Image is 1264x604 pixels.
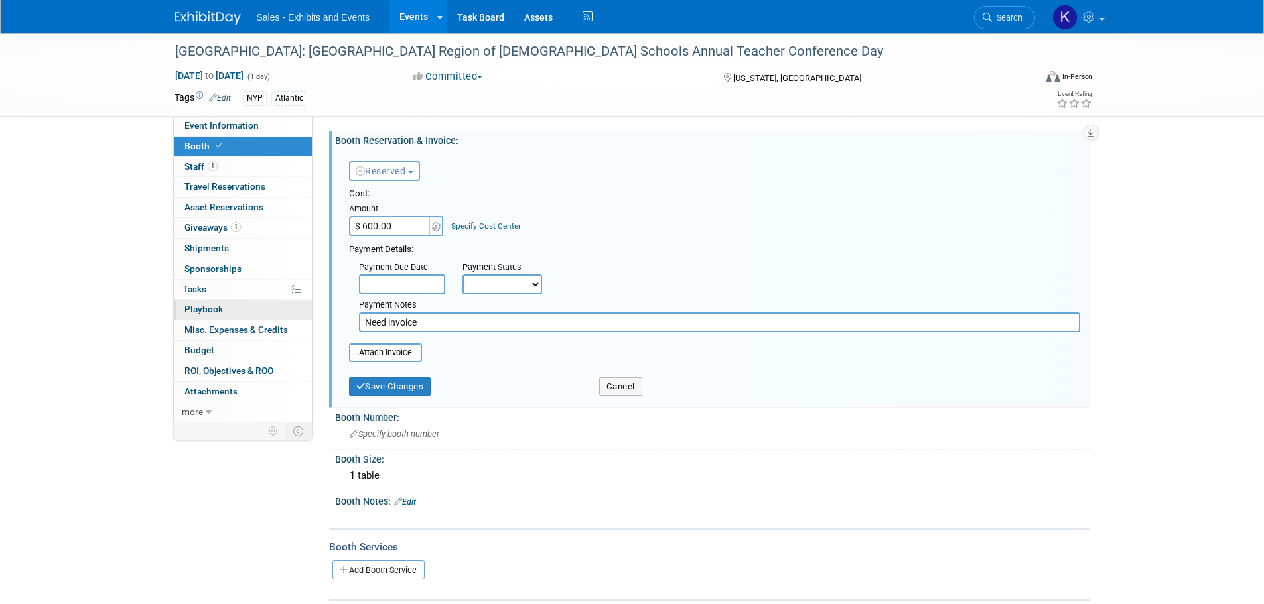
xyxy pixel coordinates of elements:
a: Travel Reservations [174,177,312,197]
img: Format-Inperson.png [1046,71,1060,82]
a: Budget [174,341,312,361]
span: Sales - Exhibits and Events [257,12,370,23]
div: Atlantic [271,91,307,105]
span: [US_STATE], [GEOGRAPHIC_DATA] [733,73,861,83]
a: Add Booth Service [332,560,425,579]
div: Amount [349,203,445,216]
div: Payment Due Date [359,261,443,274]
a: Edit [209,93,231,103]
a: Misc. Expenses & Credits [174,320,312,340]
div: Payment Notes [359,299,1080,312]
a: Search [974,6,1035,29]
a: more [174,402,312,422]
a: Playbook [174,300,312,320]
a: Shipments [174,239,312,259]
div: Booth Number: [335,408,1090,424]
div: Booth Reservation & Invoice: [335,131,1090,147]
div: Booth Services [329,540,1090,554]
div: NYP [243,91,267,105]
span: Sponsorships [184,263,242,274]
span: Specify booth number [350,429,439,439]
a: Specify Cost Center [451,221,521,231]
div: Event Format [957,69,1093,89]
a: Attachments [174,382,312,402]
img: Kara Haven [1052,5,1078,30]
span: Event Information [184,120,259,131]
span: Reserved [356,166,406,176]
span: Giveaways [184,222,241,233]
span: to [203,70,216,81]
span: ROI, Objectives & ROO [184,365,273,376]
div: Event Rating [1056,91,1092,97]
div: [GEOGRAPHIC_DATA]: [GEOGRAPHIC_DATA] Region of [DEMOGRAPHIC_DATA] Schools Annual Teacher Conferen... [171,40,1015,64]
button: Reserved [349,161,420,181]
span: Search [992,13,1022,23]
div: Booth Notes: [335,491,1090,509]
span: [DATE] [DATE] [175,70,244,82]
span: Budget [184,345,214,355]
a: Giveaways1 [174,218,312,238]
button: Cancel [599,377,642,396]
a: Asset Reservations [174,198,312,217]
span: Asset Reservations [184,202,263,212]
span: 1 [231,222,241,232]
span: Booth [184,141,225,151]
a: Tasks [174,280,312,300]
button: Save Changes [349,377,431,396]
td: Toggle Event Tabs [285,422,312,440]
span: Attachments [184,386,238,396]
div: Payment Details: [349,240,1080,256]
a: Booth [174,137,312,156]
span: (1 day) [246,72,270,81]
span: more [182,406,203,417]
a: Edit [394,497,416,507]
a: ROI, Objectives & ROO [174,361,312,381]
span: Misc. Expenses & Credits [184,324,288,335]
td: Tags [175,91,231,106]
div: Cost: [349,188,1080,200]
div: Booth Size: [335,450,1090,466]
i: Booth reservation complete [216,142,222,149]
img: ExhibitDay [175,11,241,25]
span: 1 [208,161,218,171]
span: Staff [184,161,218,172]
div: In-Person [1062,72,1093,82]
div: 1 table [345,465,1080,486]
a: Sponsorships [174,259,312,279]
span: Playbook [184,304,223,314]
span: Tasks [183,284,206,294]
td: Personalize Event Tab Strip [262,422,285,440]
div: Payment Status [462,261,551,274]
span: Shipments [184,243,229,253]
a: Staff1 [174,157,312,177]
button: Committed [409,70,488,84]
a: Event Information [174,116,312,136]
span: Travel Reservations [184,181,265,192]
